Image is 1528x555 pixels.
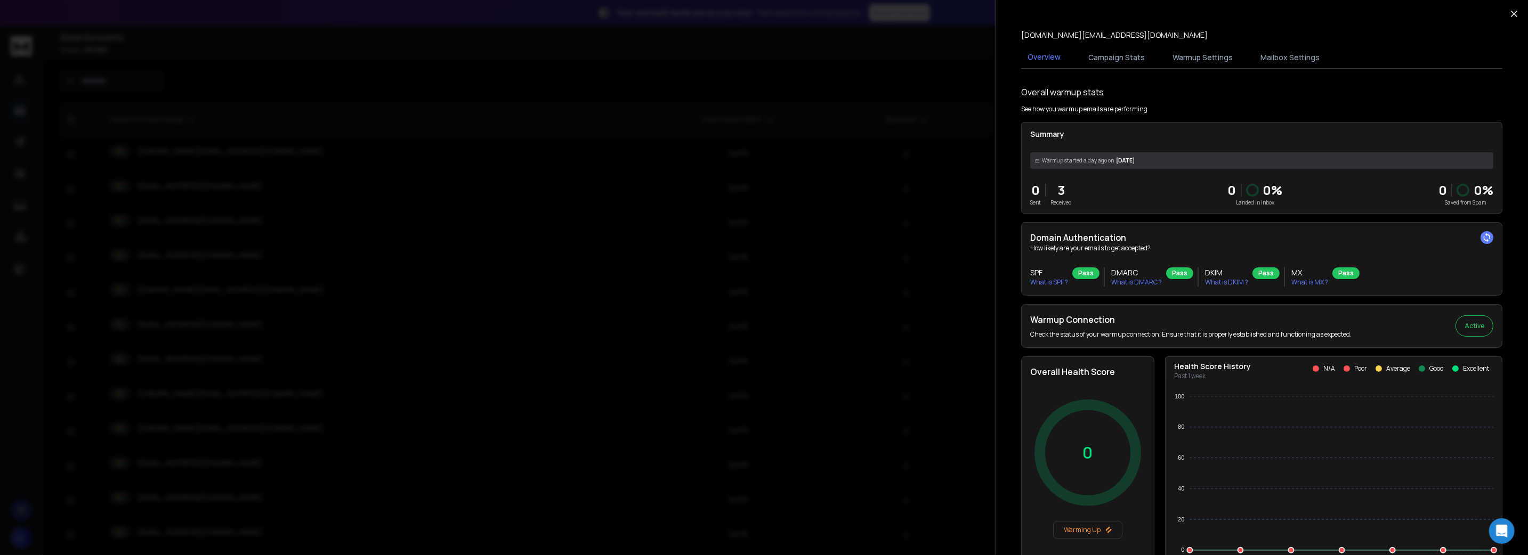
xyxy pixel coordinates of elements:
div: Pass [1072,267,1099,279]
h3: DMARC [1111,267,1162,278]
p: How likely are your emails to get accepted? [1030,244,1493,252]
h2: Domain Authentication [1030,231,1493,244]
p: 3 [1050,182,1072,199]
p: Excellent [1463,364,1489,373]
p: What is SPF ? [1030,278,1068,287]
tspan: 100 [1175,393,1184,399]
div: [DATE] [1030,152,1493,169]
div: Open Intercom Messenger [1489,518,1515,544]
p: 0 % [1474,182,1493,199]
h2: Overall Health Score [1030,365,1145,378]
tspan: 20 [1178,516,1184,523]
h3: MX [1291,267,1328,278]
tspan: 60 [1178,454,1184,461]
strong: 0 [1438,181,1447,199]
h2: Warmup Connection [1030,313,1352,326]
button: Overview [1021,45,1067,70]
div: Pass [1332,267,1360,279]
span: Warmup started a day ago on [1042,157,1114,165]
p: Summary [1030,129,1493,140]
button: Campaign Stats [1082,46,1151,69]
p: Average [1386,364,1410,373]
tspan: 80 [1178,423,1184,430]
p: 0 [1083,443,1093,462]
p: [DOMAIN_NAME][EMAIL_ADDRESS][DOMAIN_NAME] [1021,30,1208,40]
p: See how you warmup emails are performing [1021,105,1147,113]
p: Landed in Inbox [1228,199,1283,207]
p: Sent [1030,199,1041,207]
p: What is DMARC ? [1111,278,1162,287]
div: Pass [1252,267,1280,279]
p: Poor [1354,364,1367,373]
p: N/A [1323,364,1335,373]
p: Received [1050,199,1072,207]
p: Past 1 week [1174,372,1251,380]
p: Good [1429,364,1444,373]
button: Active [1456,315,1493,337]
h3: SPF [1030,267,1068,278]
p: What is MX ? [1291,278,1328,287]
p: What is DKIM ? [1205,278,1248,287]
h1: Overall warmup stats [1021,86,1104,99]
p: 0 [1030,182,1041,199]
p: 0 [1228,182,1236,199]
h3: DKIM [1205,267,1248,278]
p: Health Score History [1174,361,1251,372]
button: Mailbox Settings [1254,46,1326,69]
p: 0 % [1263,182,1283,199]
p: Warming Up [1058,526,1118,534]
p: Saved from Spam [1438,199,1493,207]
button: Warmup Settings [1166,46,1239,69]
div: Pass [1166,267,1193,279]
p: Check the status of your warmup connection. Ensure that it is properly established and functionin... [1030,330,1352,339]
tspan: 40 [1178,485,1184,492]
tspan: 0 [1181,547,1184,553]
